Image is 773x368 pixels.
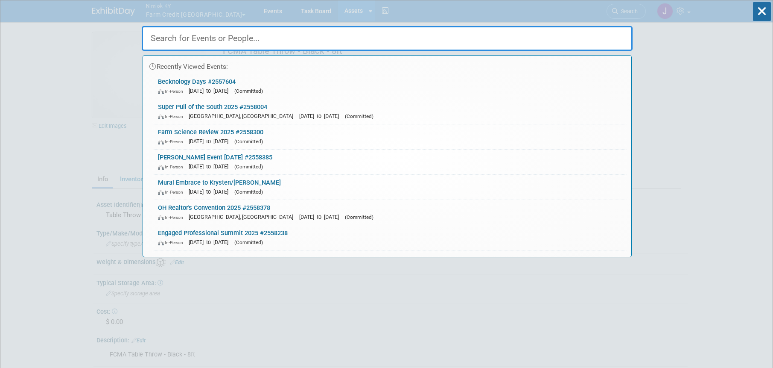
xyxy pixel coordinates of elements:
[158,215,187,220] span: In-Person
[189,188,233,195] span: [DATE] to [DATE]
[234,239,263,245] span: (Committed)
[299,214,343,220] span: [DATE] to [DATE]
[158,164,187,170] span: In-Person
[142,26,633,51] input: Search for Events or People...
[234,138,263,144] span: (Committed)
[158,240,187,245] span: In-Person
[158,139,187,144] span: In-Person
[234,88,263,94] span: (Committed)
[189,214,298,220] span: [GEOGRAPHIC_DATA], [GEOGRAPHIC_DATA]
[299,113,343,119] span: [DATE] to [DATE]
[158,88,187,94] span: In-Person
[154,225,627,250] a: Engaged Professional Summit 2025 #2558238 In-Person [DATE] to [DATE] (Committed)
[154,175,627,200] a: Mural Embrace to Krysten/[PERSON_NAME] In-Person [DATE] to [DATE] (Committed)
[154,200,627,225] a: OH Realtor's Convention 2025 #2558378 In-Person [GEOGRAPHIC_DATA], [GEOGRAPHIC_DATA] [DATE] to [D...
[154,74,627,99] a: Becknology Days #2557604 In-Person [DATE] to [DATE] (Committed)
[158,189,187,195] span: In-Person
[154,124,627,149] a: Farm Science Review 2025 #2558300 In-Person [DATE] to [DATE] (Committed)
[234,189,263,195] span: (Committed)
[189,138,233,144] span: [DATE] to [DATE]
[154,150,627,174] a: [PERSON_NAME] Event [DATE] #2558385 In-Person [DATE] to [DATE] (Committed)
[345,113,373,119] span: (Committed)
[189,113,298,119] span: [GEOGRAPHIC_DATA], [GEOGRAPHIC_DATA]
[154,99,627,124] a: Super Pull of the South 2025 #2558004 In-Person [GEOGRAPHIC_DATA], [GEOGRAPHIC_DATA] [DATE] to [D...
[189,88,233,94] span: [DATE] to [DATE]
[345,214,373,220] span: (Committed)
[189,163,233,170] span: [DATE] to [DATE]
[147,56,627,74] div: Recently Viewed Events:
[234,164,263,170] span: (Committed)
[189,239,233,245] span: [DATE] to [DATE]
[158,114,187,119] span: In-Person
